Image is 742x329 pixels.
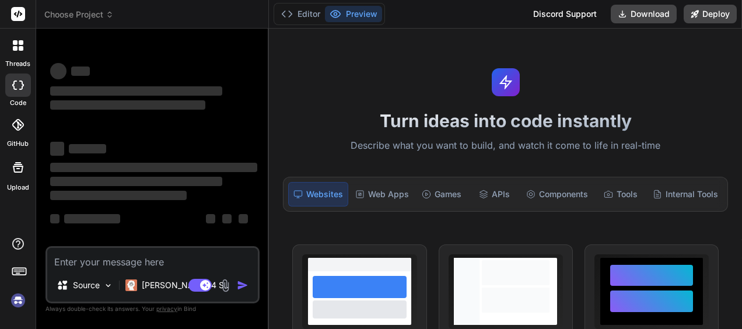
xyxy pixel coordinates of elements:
[526,5,604,23] div: Discord Support
[125,279,137,291] img: Claude 4 Sonnet
[206,214,215,223] span: ‌
[50,177,222,186] span: ‌
[142,279,229,291] p: [PERSON_NAME] 4 S..
[469,182,520,206] div: APIs
[45,303,260,314] p: Always double-check its answers. Your in Bind
[416,182,467,206] div: Games
[7,183,29,192] label: Upload
[50,142,64,156] span: ‌
[276,6,325,22] button: Editor
[50,214,60,223] span: ‌
[50,86,222,96] span: ‌
[611,5,677,23] button: Download
[103,281,113,290] img: Pick Models
[276,110,735,131] h1: Turn ideas into code instantly
[71,66,90,76] span: ‌
[239,214,248,223] span: ‌
[50,163,257,172] span: ‌
[521,182,593,206] div: Components
[351,182,414,206] div: Web Apps
[288,182,348,206] div: Websites
[222,214,232,223] span: ‌
[10,98,26,108] label: code
[64,214,120,223] span: ‌
[44,9,114,20] span: Choose Project
[595,182,646,206] div: Tools
[73,279,100,291] p: Source
[648,182,723,206] div: Internal Tools
[69,144,106,153] span: ‌
[276,138,735,153] p: Describe what you want to build, and watch it come to life in real-time
[7,139,29,149] label: GitHub
[50,100,205,110] span: ‌
[8,290,28,310] img: signin
[684,5,737,23] button: Deploy
[156,305,177,312] span: privacy
[219,279,232,292] img: attachment
[50,191,187,200] span: ‌
[5,59,30,69] label: threads
[237,279,249,291] img: icon
[50,63,66,79] span: ‌
[325,6,382,22] button: Preview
